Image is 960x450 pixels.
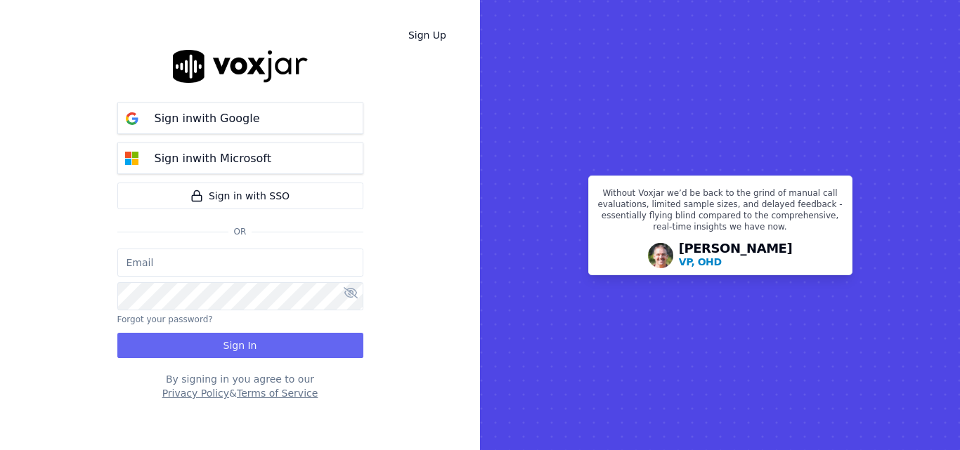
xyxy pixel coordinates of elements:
a: Sign in with SSO [117,183,363,209]
button: Privacy Policy [162,386,229,400]
button: Sign inwith Google [117,102,363,134]
span: Or [228,226,252,237]
p: Sign in with Microsoft [155,150,271,167]
a: Sign Up [397,22,458,48]
img: microsoft Sign in button [118,145,146,173]
img: google Sign in button [118,105,146,133]
img: Avatar [648,243,673,268]
button: Sign In [117,333,363,358]
div: By signing in you agree to our & [117,372,363,400]
button: Terms of Service [237,386,318,400]
div: [PERSON_NAME] [679,242,793,269]
button: Forgot your password? [117,314,213,325]
button: Sign inwith Microsoft [117,143,363,174]
p: Without Voxjar we’d be back to the grind of manual call evaluations, limited sample sizes, and de... [597,187,843,238]
img: logo [173,50,308,83]
input: Email [117,249,363,277]
p: Sign in with Google [155,110,260,127]
p: VP, OHD [679,255,722,269]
